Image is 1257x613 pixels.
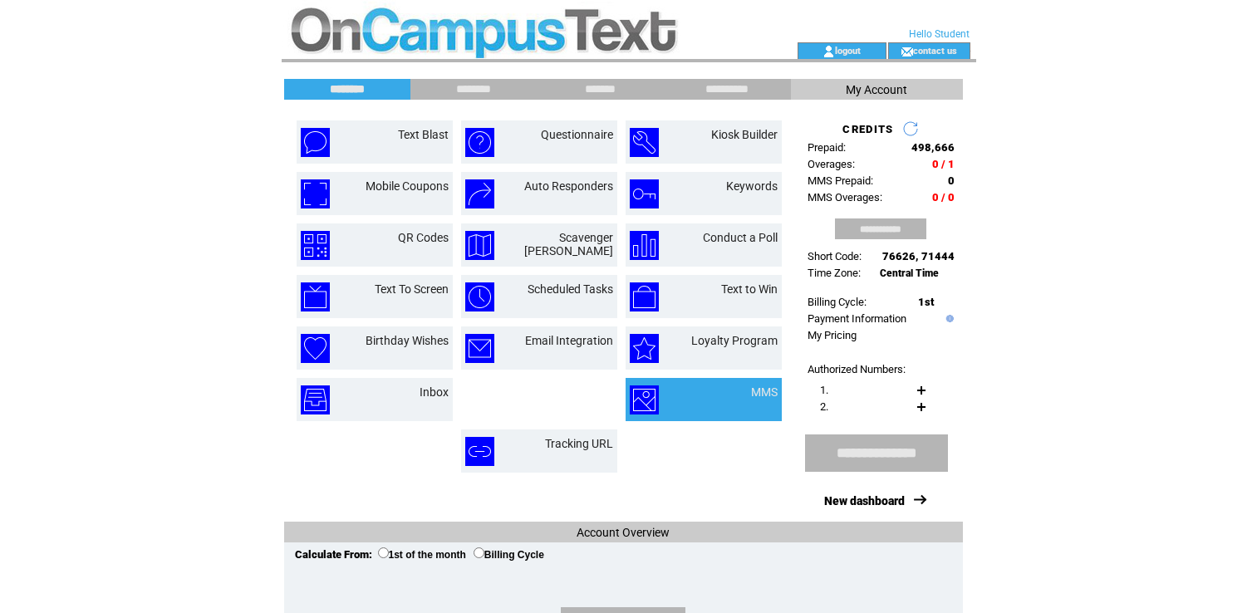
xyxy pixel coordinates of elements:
[820,400,828,413] span: 2.
[528,282,613,296] a: Scheduled Tasks
[630,179,659,208] img: keywords.png
[882,250,955,262] span: 76626, 71444
[465,128,494,157] img: questionnaire.png
[474,549,544,561] label: Billing Cycle
[948,174,955,187] span: 0
[808,158,855,170] span: Overages:
[295,548,372,561] span: Calculate From:
[751,385,778,399] a: MMS
[301,334,330,363] img: birthday-wishes.png
[913,45,957,56] a: contact us
[301,282,330,311] img: text-to-screen.png
[630,128,659,157] img: kiosk-builder.png
[301,231,330,260] img: qr-codes.png
[541,128,613,141] a: Questionnaire
[932,158,955,170] span: 0 / 1
[366,179,449,193] a: Mobile Coupons
[835,45,861,56] a: logout
[398,128,449,141] a: Text Blast
[842,123,893,135] span: CREDITS
[942,315,954,322] img: help.gif
[846,83,907,96] span: My Account
[465,231,494,260] img: scavenger-hunt.png
[524,231,613,257] a: Scavenger [PERSON_NAME]
[820,384,828,396] span: 1.
[420,385,449,399] a: Inbox
[824,494,905,508] a: New dashboard
[808,191,882,204] span: MMS Overages:
[375,282,449,296] a: Text To Screen
[524,179,613,193] a: Auto Responders
[808,174,873,187] span: MMS Prepaid:
[577,526,670,539] span: Account Overview
[808,312,906,325] a: Payment Information
[378,549,466,561] label: 1st of the month
[808,329,857,341] a: My Pricing
[301,128,330,157] img: text-blast.png
[630,282,659,311] img: text-to-win.png
[808,296,867,308] span: Billing Cycle:
[808,141,846,154] span: Prepaid:
[822,45,835,58] img: account_icon.gif
[909,28,970,40] span: Hello Student
[465,179,494,208] img: auto-responders.png
[630,385,659,414] img: mms.png
[918,296,934,308] span: 1st
[630,231,659,260] img: conduct-a-poll.png
[703,231,778,244] a: Conduct a Poll
[911,141,955,154] span: 498,666
[721,282,778,296] a: Text to Win
[691,334,778,347] a: Loyalty Program
[880,267,939,279] span: Central Time
[465,437,494,466] img: tracking-url.png
[808,363,906,375] span: Authorized Numbers:
[301,179,330,208] img: mobile-coupons.png
[366,334,449,347] a: Birthday Wishes
[474,547,484,558] input: Billing Cycle
[301,385,330,414] img: inbox.png
[545,437,613,450] a: Tracking URL
[726,179,778,193] a: Keywords
[465,334,494,363] img: email-integration.png
[711,128,778,141] a: Kiosk Builder
[901,45,913,58] img: contact_us_icon.gif
[808,250,862,262] span: Short Code:
[398,231,449,244] a: QR Codes
[630,334,659,363] img: loyalty-program.png
[525,334,613,347] a: Email Integration
[808,267,861,279] span: Time Zone:
[378,547,389,558] input: 1st of the month
[465,282,494,311] img: scheduled-tasks.png
[932,191,955,204] span: 0 / 0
